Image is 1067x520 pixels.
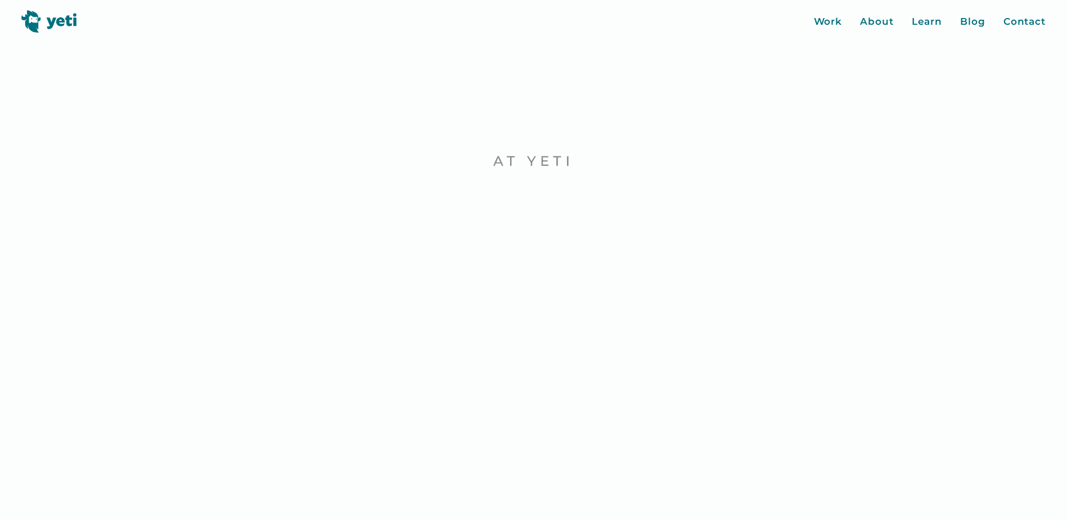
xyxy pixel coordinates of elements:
a: Work [814,15,843,29]
p: At Yeti [308,153,758,171]
a: Blog [960,15,985,29]
a: About [860,15,894,29]
a: Learn [912,15,943,29]
a: Contact [1003,15,1046,29]
img: Yeti logo [21,10,77,33]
